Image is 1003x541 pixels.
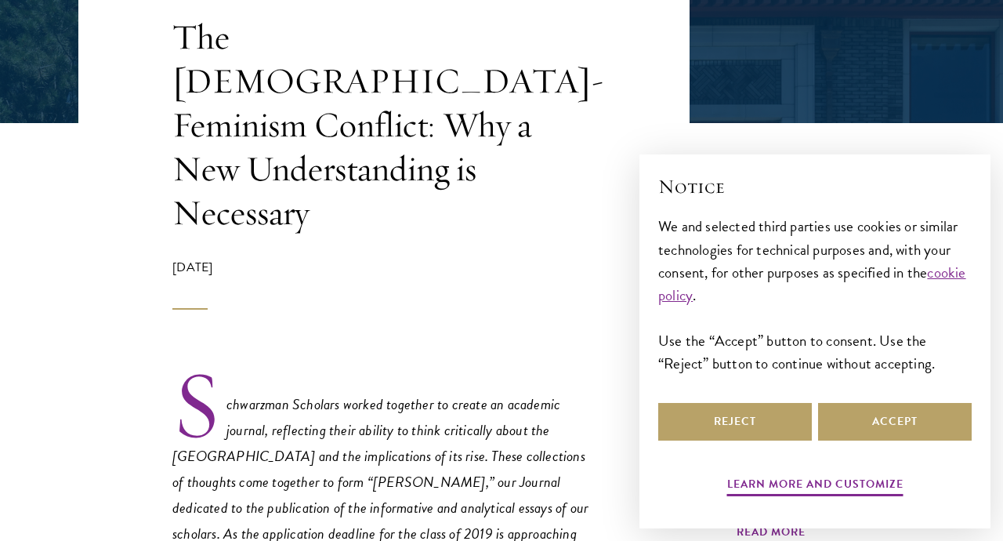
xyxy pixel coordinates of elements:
[727,474,903,499] button: Learn more and customize
[658,403,812,441] button: Reject
[658,215,972,374] div: We and selected third parties use cookies or similar technologies for technical purposes and, wit...
[172,15,596,234] h1: The [DEMOGRAPHIC_DATA]-Feminism Conflict: Why a New Understanding is Necessary
[172,258,596,310] div: [DATE]
[658,261,966,307] a: cookie policy
[818,403,972,441] button: Accept
[658,173,972,200] h2: Notice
